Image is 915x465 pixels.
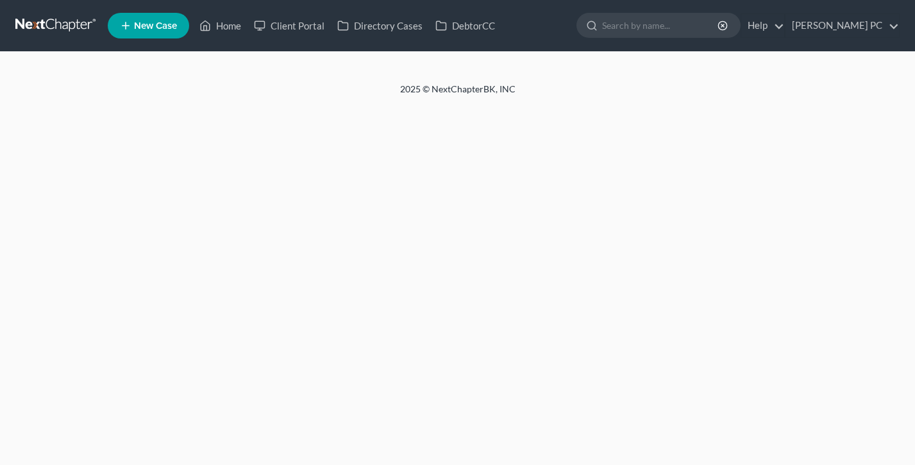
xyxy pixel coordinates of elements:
a: [PERSON_NAME] PC [785,14,899,37]
a: Client Portal [248,14,331,37]
a: Help [741,14,784,37]
input: Search by name... [602,13,719,37]
a: Directory Cases [331,14,429,37]
div: 2025 © NextChapterBK, INC [92,83,823,106]
a: Home [193,14,248,37]
a: DebtorCC [429,14,501,37]
span: New Case [134,21,177,31]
